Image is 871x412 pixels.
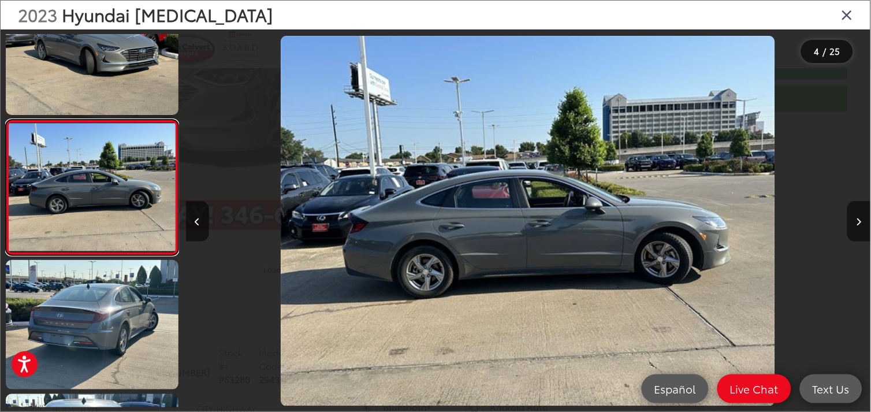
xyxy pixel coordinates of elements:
[18,2,57,27] span: 2023
[62,2,273,27] span: Hyundai [MEDICAL_DATA]
[814,44,820,57] span: 4
[7,124,177,251] img: 2023 Hyundai Sonata SE
[649,381,702,396] span: Español
[4,258,180,391] img: 2023 Hyundai Sonata SE
[186,201,209,242] button: Previous image
[842,7,853,22] i: Close gallery
[807,381,855,396] span: Text Us
[642,374,709,403] a: Español
[724,381,784,396] span: Live Chat
[281,36,775,407] img: 2023 Hyundai Sonata SE
[822,47,828,55] span: /
[800,374,862,403] a: Text Us
[717,374,791,403] a: Live Chat
[186,36,870,407] div: 2023 Hyundai Sonata SE 3
[830,44,840,57] span: 25
[847,201,870,242] button: Next image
